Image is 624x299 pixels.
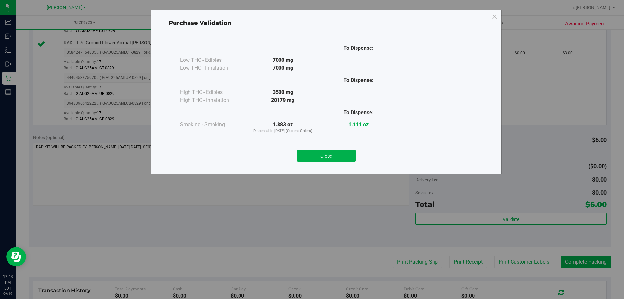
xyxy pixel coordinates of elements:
[245,129,321,134] p: Dispensable [DATE] (Current Orders)
[180,88,245,96] div: High THC - Edibles
[245,121,321,134] div: 1.883 oz
[321,44,396,52] div: To Dispense:
[180,96,245,104] div: High THC - Inhalation
[180,121,245,129] div: Smoking - Smoking
[245,64,321,72] div: 7000 mg
[6,247,26,266] iframe: Resource center
[321,76,396,84] div: To Dispense:
[321,109,396,116] div: To Dispense:
[169,20,232,27] span: Purchase Validation
[297,150,356,162] button: Close
[180,56,245,64] div: Low THC - Edibles
[180,64,245,72] div: Low THC - Inhalation
[245,56,321,64] div: 7000 mg
[348,121,369,128] strong: 1.111 oz
[245,88,321,96] div: 3500 mg
[245,96,321,104] div: 20179 mg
